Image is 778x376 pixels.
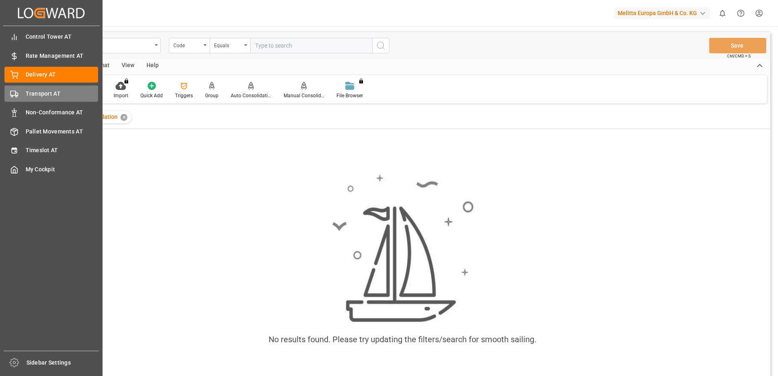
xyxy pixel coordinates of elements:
button: open menu [169,38,210,53]
div: View [116,59,140,73]
span: Non-Conformance AT [26,108,98,117]
div: Auto Consolidation [231,92,271,99]
span: Rate Management AT [26,52,98,60]
button: show 0 new notifications [713,4,732,22]
div: Quick Add [140,92,163,99]
div: Melitta Europa GmbH & Co. KG [614,7,710,19]
span: Control Tower AT [26,33,98,41]
div: Code [173,40,201,49]
span: Pallet Movements AT [26,127,98,136]
div: Group [205,92,219,99]
button: open menu [210,38,250,53]
div: ✕ [120,114,127,121]
a: Delivery AT [4,67,98,83]
a: Non-Conformance AT [4,105,98,120]
button: search button [372,38,389,53]
a: Rate Management AT [4,48,98,63]
span: Transport AT [26,90,98,98]
span: Timeslot AT [26,146,98,155]
a: Timeslot AT [4,142,98,158]
span: Ctrl/CMD + S [727,53,751,59]
a: My Cockpit [4,161,98,177]
div: Equals [214,40,242,49]
div: Manual Consolidation [284,92,324,99]
span: Delivery AT [26,70,98,79]
a: Pallet Movements AT [4,123,98,139]
button: Melitta Europa GmbH & Co. KG [614,5,713,21]
button: Save [709,38,766,53]
button: Help Center [732,4,750,22]
div: Triggers [175,92,193,99]
div: Help [140,59,165,73]
img: smooth_sailing.jpeg [331,173,474,324]
span: Sidebar Settings [26,359,99,367]
input: Type to search [250,38,372,53]
div: No results found. Please try updating the filters/search for smooth sailing. [269,333,536,345]
span: My Cockpit [26,165,98,174]
a: Transport AT [4,85,98,101]
a: Control Tower AT [4,29,98,45]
